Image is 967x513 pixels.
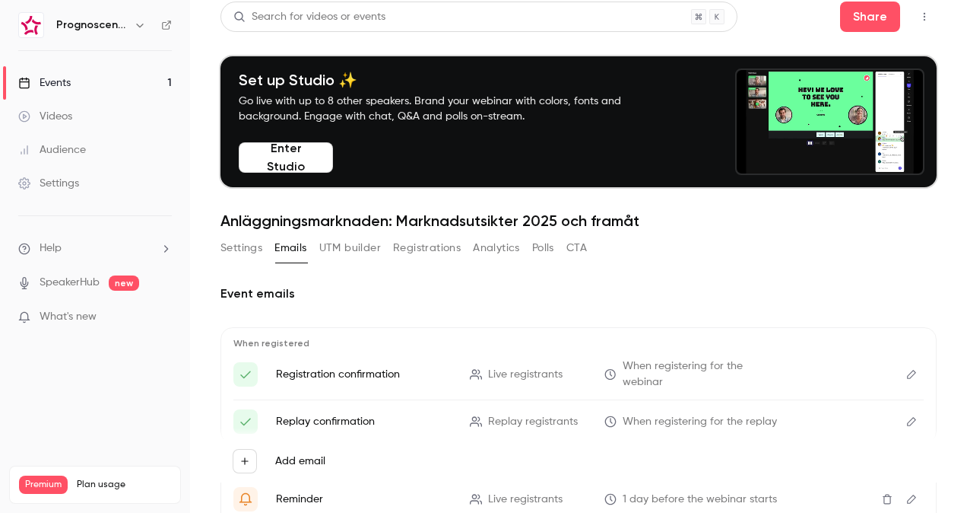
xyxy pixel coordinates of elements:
[18,241,172,256] li: help-dropdown-opener
[233,409,924,434] li: Here's your access link to {{ event_name }}!
[473,236,520,260] button: Analytics
[19,13,43,37] img: Prognoscentret
[239,142,333,173] button: Enter Studio
[899,487,924,511] button: Edit
[239,71,657,89] h4: Set up Studio ✨
[623,414,777,430] span: When registering for the replay
[566,236,587,260] button: CTA
[18,109,72,124] div: Videos
[623,358,780,390] span: When registering for the webinar
[488,492,563,508] span: Live registrants
[488,367,563,383] span: Live registrants
[18,142,86,158] div: Audience
[875,487,899,511] button: Delete
[233,9,385,25] div: Search for videos or events
[40,275,100,291] a: SpeakerHub
[239,94,657,124] p: Go live with up to 8 other speakers. Brand your webinar with colors, fonts and background. Engage...
[233,358,924,390] li: Here's your access link to {{ event_name }}!
[220,285,937,303] h2: Event emails
[276,367,452,382] p: Registration confirmation
[840,2,900,32] button: Share
[40,241,62,256] span: Help
[19,476,68,494] span: Premium
[275,454,325,469] label: Add email
[274,236,306,260] button: Emails
[319,236,381,260] button: UTM builder
[233,337,924,349] p: When registered
[40,309,97,325] span: What's new
[220,212,937,230] h1: Anläggningsmarknaden: Marknadsutsikter 2025 och framåt
[532,236,554,260] button: Polls
[488,414,578,430] span: Replay registrants
[220,236,262,260] button: Settings
[276,414,452,429] p: Replay confirmation
[109,276,139,291] span: new
[233,487,924,511] li: Get Ready for '{{ event_name }}' tomorrow!
[154,311,172,324] iframe: Noticeable Trigger
[276,492,452,507] p: Reminder
[56,18,128,33] h6: Prognoscentret
[393,236,461,260] button: Registrations
[77,479,171,491] span: Plan usage
[18,75,71,91] div: Events
[899,362,924,387] button: Edit
[623,492,777,508] span: 1 day before the webinar starts
[899,409,924,434] button: Edit
[18,176,79,191] div: Settings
